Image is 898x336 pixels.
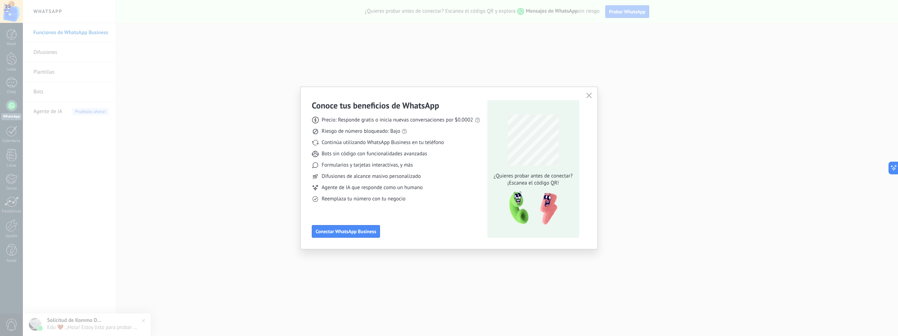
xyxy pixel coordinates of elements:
span: ¡Escanea el código QR! [492,180,575,187]
button: Conectar WhatsApp Business [312,225,380,238]
span: Difusiones de alcance masivo personalizado [322,173,421,180]
img: qr-pic-1x.png [503,189,559,227]
span: Reemplaza tu número con tu negocio [322,195,405,203]
span: ¿Quieres probar antes de conectar? [492,173,575,180]
span: Conectar WhatsApp Business [316,229,376,234]
span: Bots sin código con funcionalidades avanzadas [322,150,427,157]
h3: Conoce tus beneficios de WhatsApp [312,100,439,111]
span: Formularios y tarjetas interactivas, y más [322,162,413,169]
span: Riesgo de número bloqueado: Bajo [322,128,400,135]
span: Precio: Responde gratis o inicia nuevas conversaciones por $0.0002 [322,117,473,124]
span: Continúa utilizando WhatsApp Business en tu teléfono [322,139,444,146]
span: Agente de IA que responde como un humano [322,184,423,191]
